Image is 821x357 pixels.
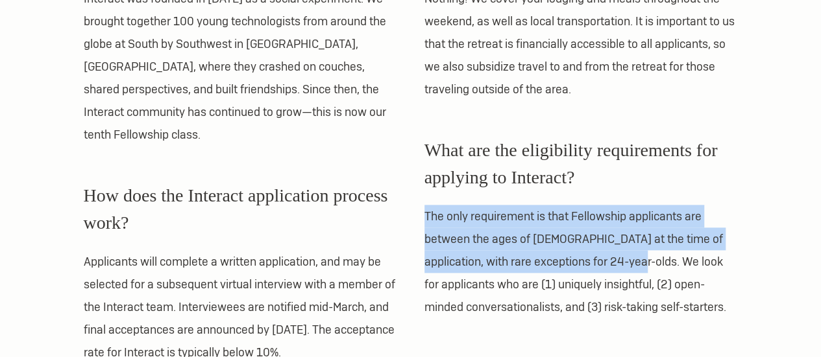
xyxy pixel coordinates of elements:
[84,182,397,236] h3: How does the Interact application process work?
[424,137,738,191] h3: What are the eligibility requirements for applying to Interact?
[424,205,738,318] p: The only requirement is that Fellowship applicants are between the ages of [DEMOGRAPHIC_DATA] at ...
